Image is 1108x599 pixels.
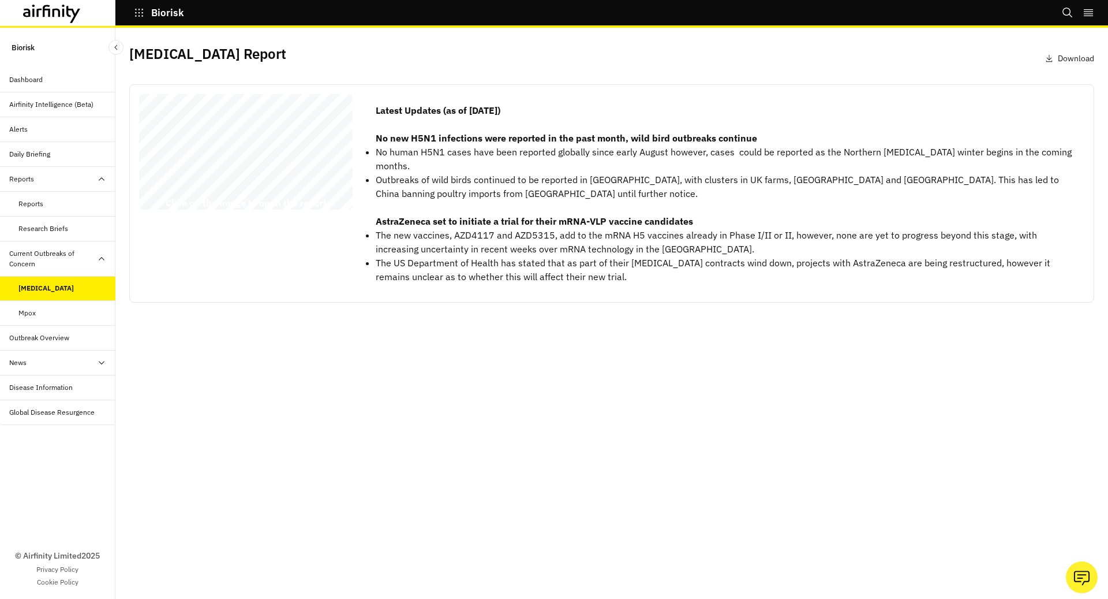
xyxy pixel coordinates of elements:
button: Biorisk [134,3,184,23]
div: Reports [18,199,43,209]
p: © Airfinity Limited 2025 [15,550,100,562]
strong: Latest Updates (as of [DATE]) [376,105,500,116]
a: Cookie Policy [37,577,78,587]
button: Close Sidebar [108,40,123,55]
span: © 2025 Airfinity [144,207,156,209]
li: No human H5N1 cases have been reported globally since early August however, cases could be report... [376,145,1075,173]
div: Mpox [18,308,36,318]
button: Search [1062,3,1073,23]
span: [MEDICAL_DATA] Report [144,122,296,135]
div: Research Briefs [18,224,68,234]
div: News [9,358,27,368]
h2: [MEDICAL_DATA] Report [129,46,286,62]
span: This Airfinity report is intended to be used by [PERSON_NAME] at null exclusively. Not for reprod... [162,105,306,207]
strong: AstraZeneca set to initiate a trial for their mRNA-VLP vaccine candidates [376,215,693,227]
div: Outbreak Overview [9,333,69,343]
p: Download [1058,53,1094,65]
div: Daily Briefing [9,149,50,159]
span: [DATE] [144,180,187,194]
strong: No new H5N1 infections were reported in the past month, wild bird outbreaks continue [376,132,757,144]
span: Last updated: 04 Se pt [144,209,160,211]
div: Global Disease Resurgence [9,407,95,418]
li: Outbreaks of wild birds continued to be reported in [GEOGRAPHIC_DATA], with clusters in UK farms,... [376,173,1075,200]
div: Current Outbreaks of Concern [9,248,97,269]
span: Private & Co nfidential [158,207,174,209]
div: Airfinity Intelligence (Beta) [9,99,93,110]
div: Disease Information [9,382,73,393]
span: – [156,207,158,209]
div: [MEDICAL_DATA] [18,283,74,293]
span: 2025 [161,209,165,211]
li: The US Department of Health has stated that as part of their [MEDICAL_DATA] contracts wind down, ... [376,256,1075,284]
button: Ask our analysts [1066,561,1098,593]
div: Alerts [9,124,28,135]
div: Reports [9,174,34,184]
a: Privacy Policy [36,564,78,575]
li: The new vaccines, AZD4117 and AZD5315, add to the mRNA H5 vaccines already in Phase I/II or II, h... [376,228,1075,256]
p: Biorisk [151,8,184,18]
div: Dashboard [9,75,43,85]
p: Biorisk [12,37,35,58]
